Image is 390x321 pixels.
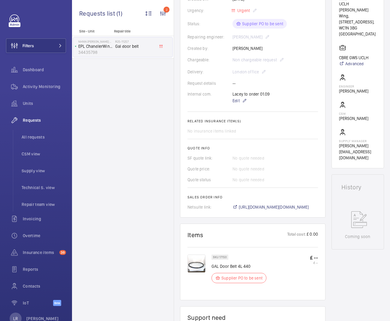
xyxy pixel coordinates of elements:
p: [PERSON_NAME] [339,115,368,121]
p: Supplier PO to be sent [221,275,262,281]
span: Beta [53,300,61,306]
span: All requests [22,134,66,140]
span: Contacts [23,283,66,289]
p: 34435798 [78,49,113,55]
p: CSM [339,112,368,115]
span: Requests list [79,10,116,17]
span: Gal door belt [115,43,155,49]
p: Engineer [339,84,368,88]
p: [PERSON_NAME][EMAIL_ADDRESS][DOMAIN_NAME] [339,143,376,161]
span: Requests [23,117,66,123]
p: £ -- [310,261,318,264]
span: Insurance items [23,249,57,255]
span: Edit [232,98,240,104]
p: [PERSON_NAME] [339,88,368,94]
span: Reports [23,266,66,272]
span: [URL][DOMAIN_NAME][DOMAIN_NAME] [239,204,309,210]
h1: History [341,184,374,190]
h2: Related insurance item(s) [187,119,318,123]
a: [URL][DOMAIN_NAME][DOMAIN_NAME] [232,204,309,210]
span: CSM view [22,151,66,157]
span: Invoicing [23,216,66,222]
span: Technical S. view [22,185,66,191]
span: Overtime [23,233,66,239]
p: EPL ChandlerWing LH 20 [78,43,113,49]
h2: R25-11257 [115,40,155,43]
p: GAL Door Belt 4L 440 [211,263,270,269]
h2: Quote info [187,146,318,150]
p: Site - Unit [72,29,112,33]
button: Filters [6,38,66,53]
p: Supply manager [339,139,376,143]
p: Total cost: [287,231,306,239]
a: Advanced [339,61,368,67]
p: £ -- [310,255,318,261]
p: NHNN [PERSON_NAME] Wing [78,40,113,43]
p: UCLH [PERSON_NAME] Wing, [STREET_ADDRESS], [339,1,376,25]
span: Activity Monitoring [23,84,66,90]
span: Repair team view [22,201,66,207]
span: Supply view [22,168,66,174]
p: £ 0.00 [306,231,318,239]
span: Units [23,100,66,106]
h2: Sales order info [187,195,318,199]
span: Dashboard [23,67,66,73]
span: 38 [59,250,66,255]
h1: Items [187,231,203,239]
p: Coming soon [345,234,370,240]
p: Repair title [114,29,154,33]
img: XpDO7V0mYgvpLanva2Ry6cgyWOH_8CvJ2pG0xIt923XiB3F7.png [187,255,205,273]
p: SKU 17150 [213,256,227,258]
p: CBRE GWS UCLH [339,55,368,61]
span: IoT [23,300,53,306]
span: Filters [22,43,34,49]
p: WC1N 3BG [GEOGRAPHIC_DATA] [339,25,376,37]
